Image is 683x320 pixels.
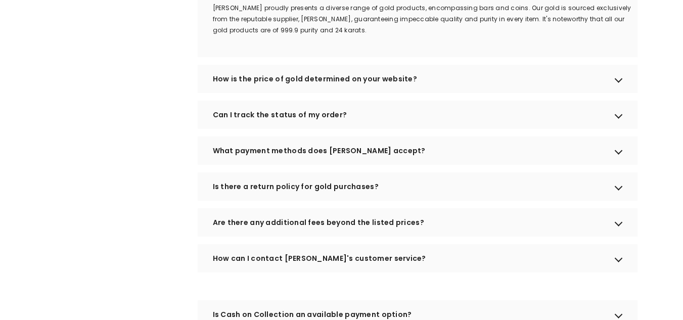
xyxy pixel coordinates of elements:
[198,172,638,201] div: Is there a return policy for gold purchases?
[198,65,638,93] div: How is the price of gold determined on your website?
[198,136,638,165] div: What payment methods does [PERSON_NAME] accept?
[213,3,638,36] p: [PERSON_NAME] proudly presents a diverse range of gold products, encompassing bars and coins. Our...
[198,101,638,129] div: Can I track the status of my order?
[198,244,638,272] div: How can I contact [PERSON_NAME]'s customer service?
[198,208,638,237] div: Are there any additional fees beyond the listed prices?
